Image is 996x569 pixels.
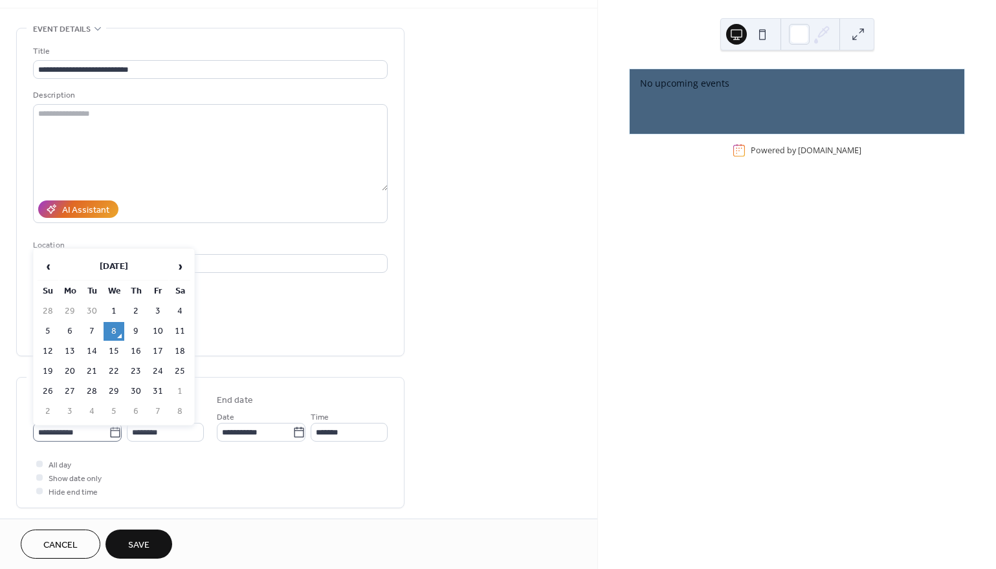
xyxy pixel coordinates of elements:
[126,362,146,381] td: 23
[60,402,80,421] td: 3
[104,342,124,361] td: 15
[82,382,102,401] td: 28
[126,282,146,301] th: Th
[38,200,118,218] button: AI Assistant
[38,342,58,361] td: 12
[38,362,58,381] td: 19
[33,239,385,252] div: Location
[21,530,100,559] button: Cancel
[104,382,124,401] td: 29
[148,302,168,321] td: 3
[82,402,102,421] td: 4
[33,89,385,102] div: Description
[38,322,58,341] td: 5
[148,322,168,341] td: 10
[104,282,124,301] th: We
[798,145,861,156] a: [DOMAIN_NAME]
[82,322,102,341] td: 7
[38,302,58,321] td: 28
[49,458,71,472] span: All day
[311,411,329,424] span: Time
[60,382,80,401] td: 27
[148,342,168,361] td: 17
[60,322,80,341] td: 6
[43,539,78,552] span: Cancel
[148,282,168,301] th: Fr
[640,77,954,89] div: No upcoming events
[217,411,234,424] span: Date
[49,486,98,499] span: Hide end time
[170,342,190,361] td: 18
[38,402,58,421] td: 2
[104,322,124,341] td: 8
[104,302,124,321] td: 1
[170,402,190,421] td: 8
[217,394,253,407] div: End date
[126,302,146,321] td: 2
[49,472,102,486] span: Show date only
[60,253,168,281] th: [DATE]
[60,302,80,321] td: 29
[126,382,146,401] td: 30
[170,382,190,401] td: 1
[126,322,146,341] td: 9
[148,382,168,401] td: 31
[170,362,190,381] td: 25
[126,402,146,421] td: 6
[82,282,102,301] th: Tu
[170,253,190,279] span: ›
[148,362,168,381] td: 24
[105,530,172,559] button: Save
[170,322,190,341] td: 11
[104,402,124,421] td: 5
[60,282,80,301] th: Mo
[33,45,385,58] div: Title
[82,362,102,381] td: 21
[751,145,861,156] div: Powered by
[38,282,58,301] th: Su
[33,23,91,36] span: Event details
[170,282,190,301] th: Sa
[60,362,80,381] td: 20
[148,402,168,421] td: 7
[104,362,124,381] td: 22
[82,342,102,361] td: 14
[38,253,58,279] span: ‹
[38,382,58,401] td: 26
[170,302,190,321] td: 4
[128,539,149,552] span: Save
[62,204,109,217] div: AI Assistant
[126,342,146,361] td: 16
[82,302,102,321] td: 30
[60,342,80,361] td: 13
